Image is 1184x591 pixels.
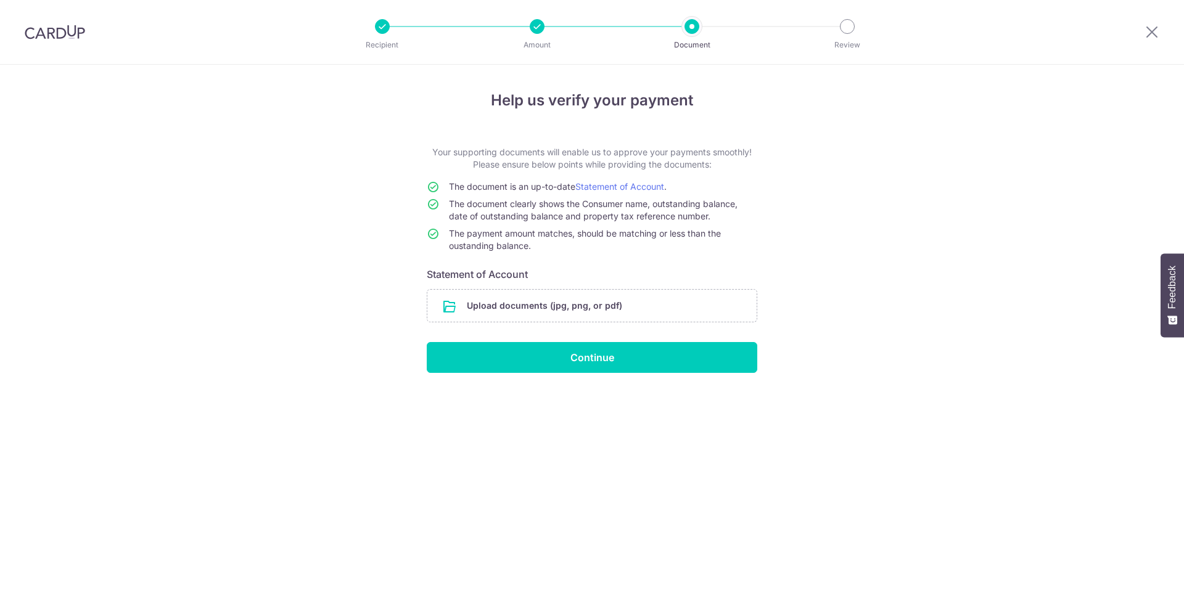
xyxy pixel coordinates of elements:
p: Amount [491,39,583,51]
span: The payment amount matches, should be matching or less than the oustanding balance. [449,228,721,251]
input: Continue [427,342,757,373]
a: Statement of Account [575,181,664,192]
iframe: Opens a widget where you can find more information [1105,554,1172,585]
img: CardUp [25,25,85,39]
p: Recipient [337,39,428,51]
span: The document is an up-to-date . [449,181,667,192]
span: The document clearly shows the Consumer name, outstanding balance, date of outstanding balance an... [449,198,738,221]
button: Feedback - Show survey [1161,253,1184,337]
h6: Statement of Account [427,267,757,282]
span: Feedback [1167,266,1178,309]
p: Your supporting documents will enable us to approve your payments smoothly! Please ensure below p... [427,146,757,171]
p: Review [802,39,893,51]
div: Upload documents (jpg, png, or pdf) [427,289,757,322]
p: Document [646,39,738,51]
h4: Help us verify your payment [427,89,757,112]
